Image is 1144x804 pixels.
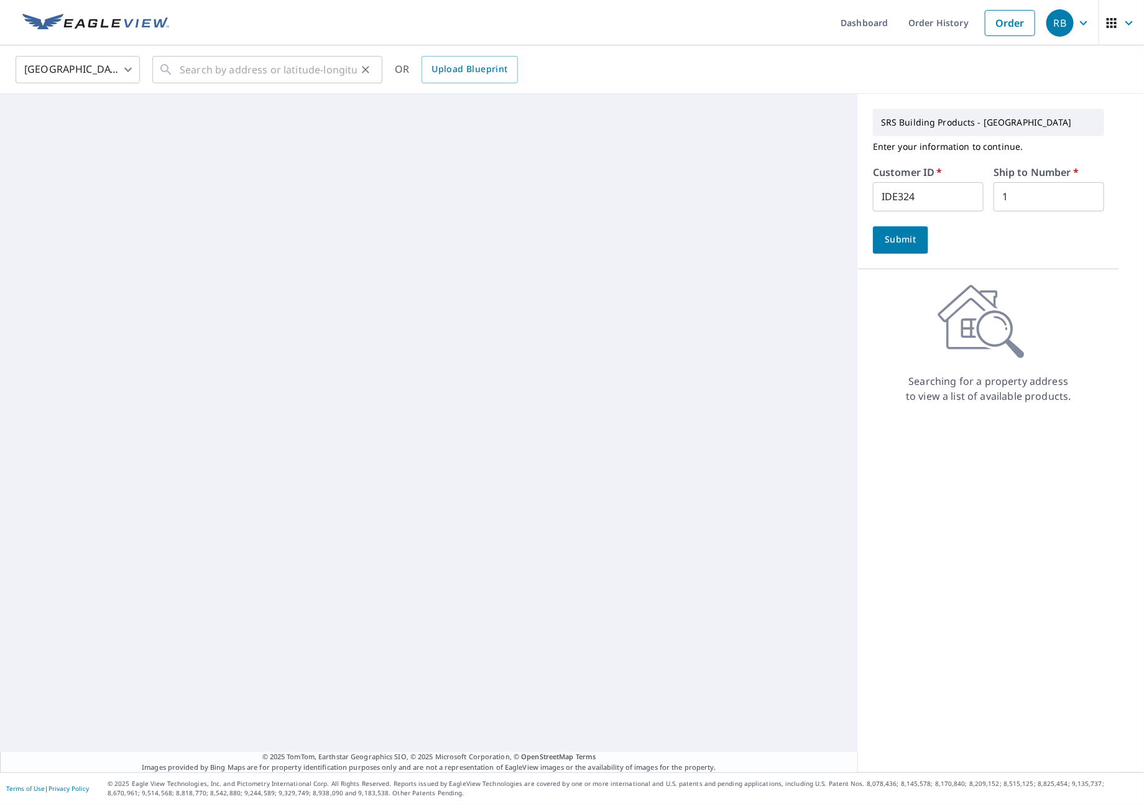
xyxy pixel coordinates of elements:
a: Upload Blueprint [422,56,517,83]
p: Enter your information to continue. [873,136,1104,157]
button: Submit [873,226,928,254]
p: SRS Building Products - [GEOGRAPHIC_DATA] [876,112,1101,133]
a: Order [985,10,1035,36]
div: RB [1046,9,1074,37]
img: EV Logo [22,14,169,32]
a: Privacy Policy [48,784,89,793]
p: Searching for a property address to view a list of available products. [905,374,1072,404]
button: Clear [357,61,374,78]
div: OR [395,56,518,83]
span: Upload Blueprint [431,62,507,77]
span: © 2025 TomTom, Earthstar Geographics SIO, © 2025 Microsoft Corporation, © [262,752,596,762]
label: Customer ID [873,167,943,177]
label: Ship to Number [994,167,1079,177]
span: Submit [883,232,918,247]
p: © 2025 Eagle View Technologies, Inc. and Pictometry International Corp. All Rights Reserved. Repo... [108,779,1138,798]
input: Search by address or latitude-longitude [180,52,357,87]
a: OpenStreetMap [521,752,573,761]
div: [GEOGRAPHIC_DATA] [16,52,140,87]
a: Terms of Use [6,784,45,793]
a: Terms [576,752,596,761]
p: | [6,785,89,792]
